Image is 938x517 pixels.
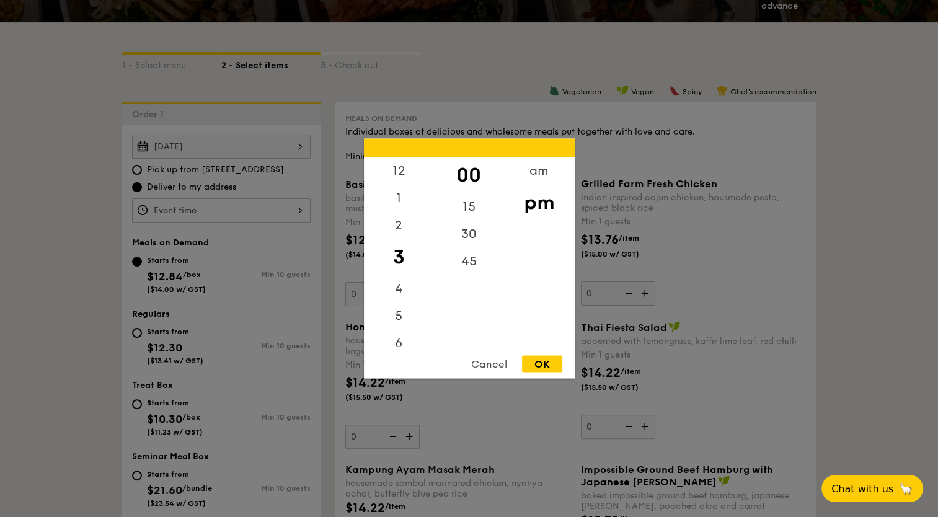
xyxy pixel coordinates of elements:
[434,157,504,193] div: 00
[364,157,434,185] div: 12
[821,475,923,502] button: Chat with us🦙
[364,303,434,330] div: 5
[364,185,434,212] div: 1
[459,356,520,373] div: Cancel
[522,356,562,373] div: OK
[434,221,504,248] div: 30
[364,212,434,239] div: 2
[831,483,893,495] span: Chat with us
[504,157,574,185] div: am
[434,193,504,221] div: 15
[364,275,434,303] div: 4
[364,239,434,275] div: 3
[504,185,574,221] div: pm
[364,330,434,357] div: 6
[898,482,913,496] span: 🦙
[434,248,504,275] div: 45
